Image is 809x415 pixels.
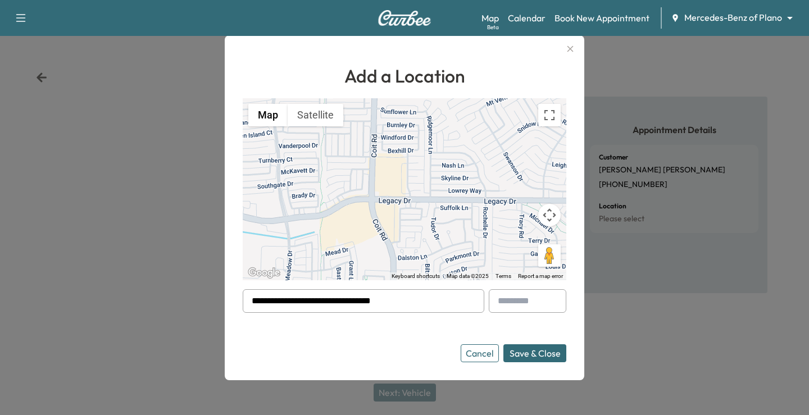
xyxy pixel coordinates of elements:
[538,204,561,226] button: Map camera controls
[243,62,566,89] h1: Add a Location
[378,10,431,26] img: Curbee Logo
[248,104,288,126] button: Show street map
[538,244,561,267] button: Drag Pegman onto the map to open Street View
[508,11,546,25] a: Calendar
[246,266,283,280] img: Google
[481,11,499,25] a: MapBeta
[487,23,499,31] div: Beta
[503,344,566,362] button: Save & Close
[447,273,489,279] span: Map data ©2025
[288,104,343,126] button: Show satellite imagery
[555,11,649,25] a: Book New Appointment
[684,11,782,24] span: Mercedes-Benz of Plano
[518,273,563,279] a: Report a map error
[246,266,283,280] a: Open this area in Google Maps (opens a new window)
[496,273,511,279] a: Terms (opens in new tab)
[461,344,499,362] button: Cancel
[538,104,561,126] button: Toggle fullscreen view
[392,272,440,280] button: Keyboard shortcuts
